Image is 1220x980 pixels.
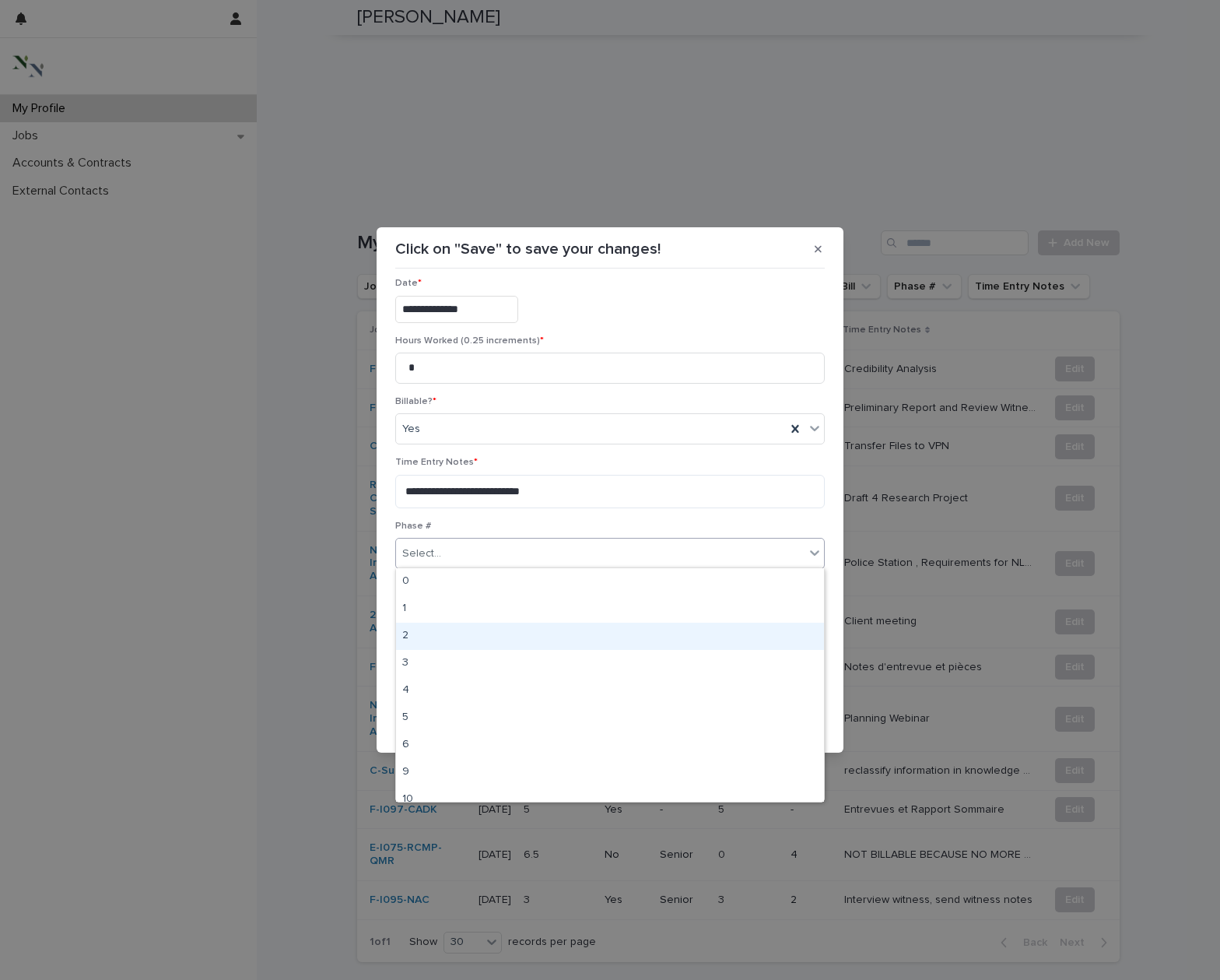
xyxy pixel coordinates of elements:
[395,279,422,288] span: Date
[396,786,824,813] div: 10
[396,568,824,595] div: 0
[396,595,824,623] div: 1
[395,522,431,531] span: Phase #
[396,650,824,677] div: 3
[395,397,436,406] span: Billable?
[396,623,824,650] div: 2
[395,240,661,258] p: Click on "Save" to save your changes!
[402,421,420,437] span: Yes
[402,546,441,562] div: Select...
[396,759,824,786] div: 9
[396,677,824,704] div: 4
[396,732,824,759] div: 6
[395,458,478,467] span: Time Entry Notes
[396,704,824,732] div: 5
[395,336,544,346] span: Hours Worked (0.25 increments)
